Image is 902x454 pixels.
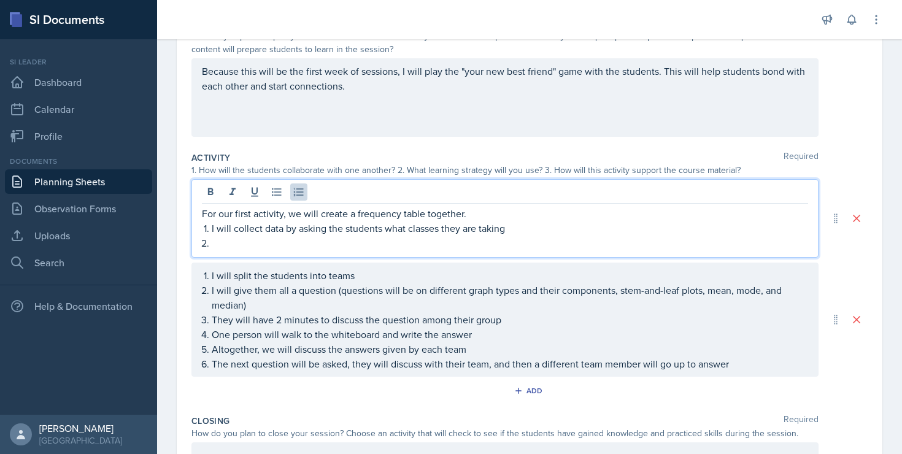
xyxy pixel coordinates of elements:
div: How do you plan to close your session? Choose an activity that will check to see if the students ... [191,427,819,440]
button: Add [510,382,550,400]
a: Uploads [5,223,152,248]
a: Planning Sheets [5,169,152,194]
p: They will have 2 minutes to discuss the question among their group [212,312,808,327]
a: Search [5,250,152,275]
label: Closing [191,415,229,427]
div: 1. How will the students collaborate with one another? 2. What learning strategy will you use? 3.... [191,164,819,177]
div: Documents [5,156,152,167]
div: [GEOGRAPHIC_DATA] [39,434,122,447]
p: I will collect data by asking the students what classes they are taking [212,221,808,236]
span: Required [784,415,819,427]
span: Required [784,152,819,164]
div: Help & Documentation [5,294,152,318]
p: One person will walk to the whiteboard and write the answer [212,327,808,342]
p: Because this will be the first week of sessions, I will play the "your new best friend" game with... [202,64,808,93]
div: [PERSON_NAME] [39,422,122,434]
p: I will split the students into teams [212,268,808,283]
p: For our first activity, we will create a frequency table together. [202,206,808,221]
label: Activity [191,152,231,164]
a: Profile [5,124,152,148]
div: How do you plan to open your session? What icebreaker will you facilitate to help build community... [191,30,819,56]
p: I will give them all a question (questions will be on different graph types and their components,... [212,283,808,312]
a: Observation Forms [5,196,152,221]
a: Calendar [5,97,152,121]
a: Dashboard [5,70,152,94]
p: The next question will be asked, they will discuss with their team, and then a different team mem... [212,356,808,371]
p: Altogether, we will discuss the answers given by each team [212,342,808,356]
div: Add [517,386,543,396]
div: Si leader [5,56,152,67]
